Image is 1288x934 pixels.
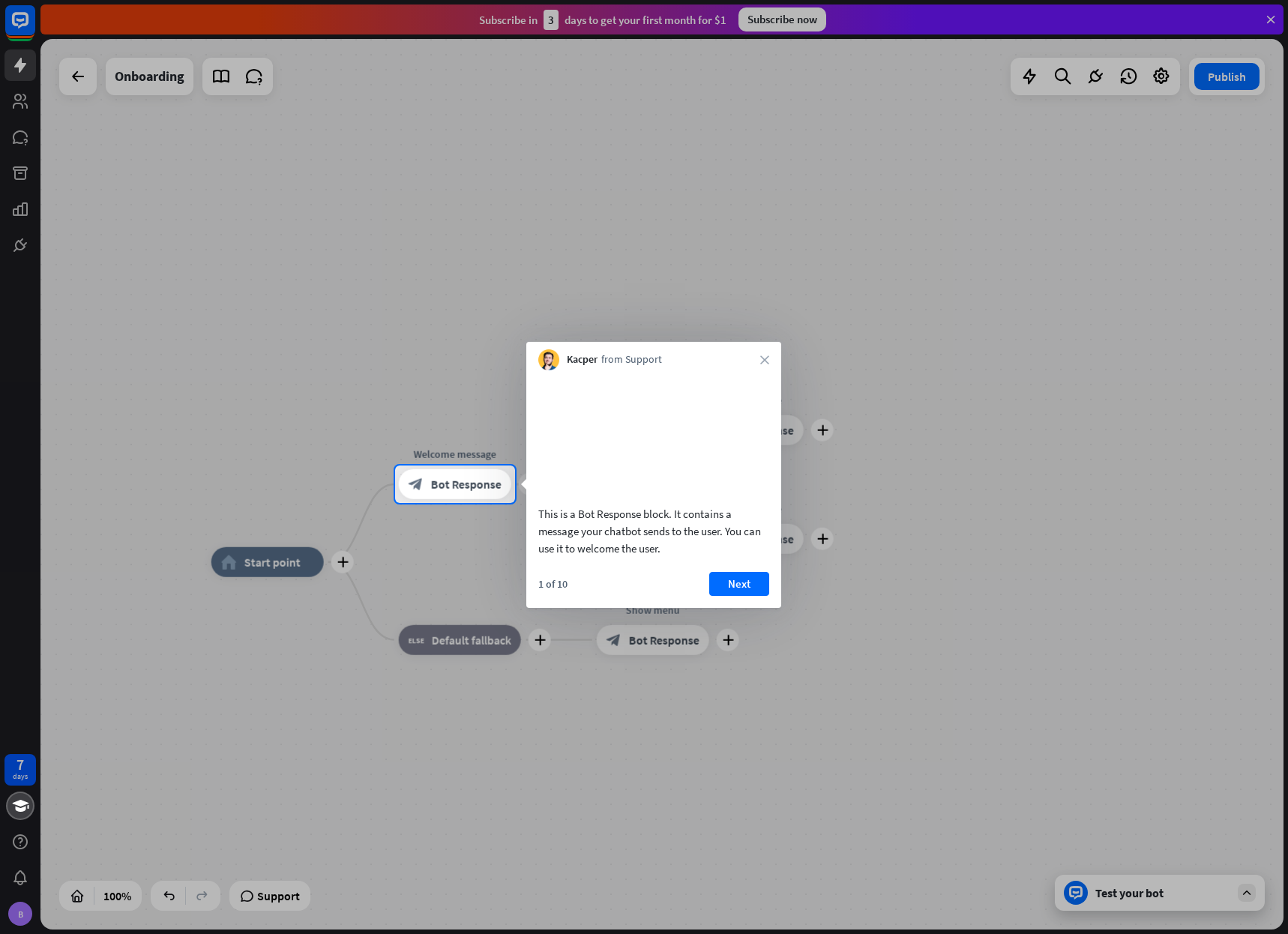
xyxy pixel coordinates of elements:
span: from Support [601,352,662,367]
i: block_bot_response [409,477,424,492]
span: Kacper [567,352,598,367]
i: close [760,355,769,364]
div: This is a Bot Response block. It contains a message your chatbot sends to the user. You can use i... [538,505,769,557]
span: Bot Response [431,477,502,492]
div: 1 of 10 [538,577,568,591]
button: Next [709,572,769,596]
